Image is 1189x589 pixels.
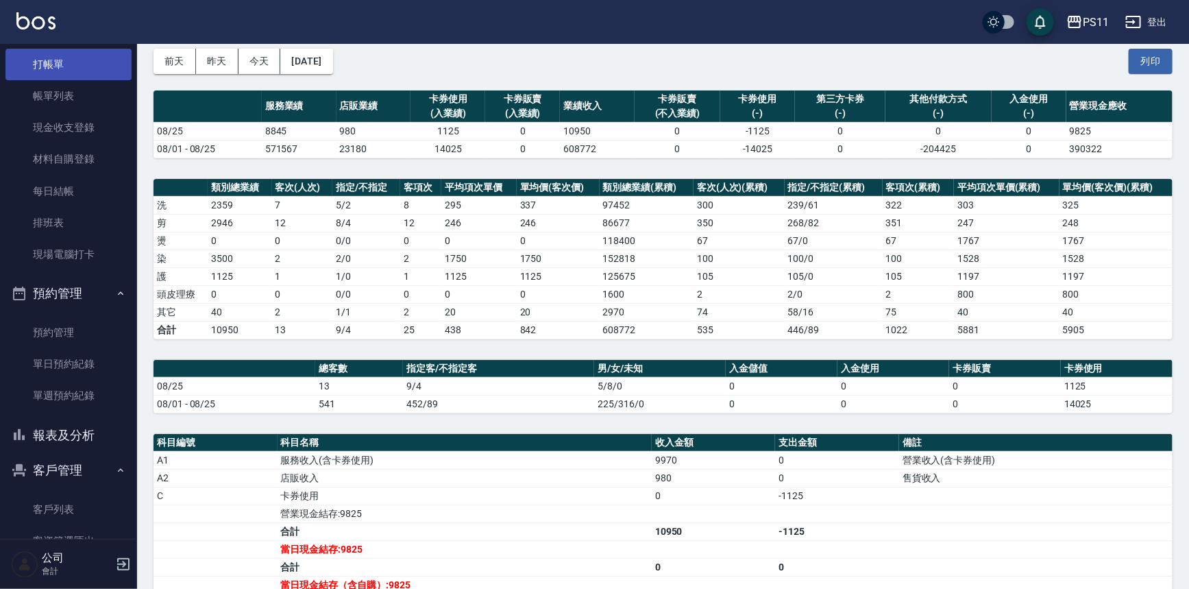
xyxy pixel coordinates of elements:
[1059,285,1173,303] td: 800
[785,285,883,303] td: 2 / 0
[883,232,955,250] td: 67
[278,558,652,576] td: 合計
[332,303,400,321] td: 1 / 1
[992,140,1066,158] td: 0
[1129,49,1173,74] button: 列印
[795,122,885,140] td: 0
[837,395,949,413] td: 0
[196,49,238,74] button: 昨天
[414,106,482,121] div: (入業績)
[400,285,442,303] td: 0
[154,49,196,74] button: 前天
[954,196,1059,214] td: 303
[485,140,560,158] td: 0
[560,122,635,140] td: 10950
[336,91,411,123] th: 店販業績
[400,303,442,321] td: 2
[336,122,411,140] td: 980
[899,469,1173,487] td: 售貨收入
[441,267,516,285] td: 1125
[272,214,332,232] td: 12
[154,395,315,413] td: 08/01 - 08/25
[278,451,652,469] td: 服務收入(含卡券使用)
[154,377,315,395] td: 08/25
[775,434,899,452] th: 支出金額
[517,179,600,197] th: 單均價(客次價)
[694,179,785,197] th: 客次(人次)(累積)
[1059,267,1173,285] td: 1197
[883,196,955,214] td: 322
[400,321,442,339] td: 25
[883,179,955,197] th: 客項次(累積)
[694,285,785,303] td: 2
[883,214,955,232] td: 351
[954,232,1059,250] td: 1767
[785,232,883,250] td: 67 / 0
[403,377,594,395] td: 9/4
[5,494,132,525] a: 客戶列表
[885,140,992,158] td: -204425
[785,321,883,339] td: 446/89
[5,239,132,270] a: 現場電腦打卡
[1061,395,1173,413] td: 14025
[949,377,1061,395] td: 0
[315,377,403,395] td: 13
[995,92,1063,106] div: 入金使用
[785,267,883,285] td: 105 / 0
[785,250,883,267] td: 100 / 0
[694,214,785,232] td: 350
[652,469,776,487] td: 980
[11,551,38,578] img: Person
[1066,91,1173,123] th: 營業現金應收
[1059,214,1173,232] td: 248
[883,250,955,267] td: 100
[154,469,278,487] td: A2
[332,321,400,339] td: 9/4
[272,267,332,285] td: 1
[5,49,132,80] a: 打帳單
[652,487,776,505] td: 0
[272,321,332,339] td: 13
[272,196,332,214] td: 7
[775,469,899,487] td: 0
[594,377,726,395] td: 5/8/0
[694,267,785,285] td: 105
[889,106,988,121] div: (-)
[208,196,271,214] td: 2359
[400,214,442,232] td: 12
[517,214,600,232] td: 246
[5,453,132,488] button: 客戶管理
[837,377,949,395] td: 0
[154,122,262,140] td: 08/25
[154,179,1173,339] table: a dense table
[883,267,955,285] td: 105
[638,92,717,106] div: 卡券販賣
[489,106,556,121] div: (入業績)
[208,267,271,285] td: 1125
[208,179,271,197] th: 類別總業績
[154,196,208,214] td: 洗
[272,232,332,250] td: 0
[5,380,132,411] a: 單週預約紀錄
[720,122,795,140] td: -1125
[775,487,899,505] td: -1125
[441,196,516,214] td: 295
[652,451,776,469] td: 9970
[726,395,837,413] td: 0
[652,558,776,576] td: 0
[5,276,132,311] button: 預約管理
[154,434,278,452] th: 科目編號
[600,179,694,197] th: 類別總業績(累積)
[954,303,1059,321] td: 40
[5,418,132,453] button: 報表及分析
[694,321,785,339] td: 535
[332,214,400,232] td: 8 / 4
[489,92,556,106] div: 卡券販賣
[332,232,400,250] td: 0 / 0
[154,267,208,285] td: 護
[208,321,271,339] td: 10950
[594,395,726,413] td: 225/316/0
[5,176,132,207] a: 每日結帳
[883,321,955,339] td: 1022
[441,179,516,197] th: 平均項次單價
